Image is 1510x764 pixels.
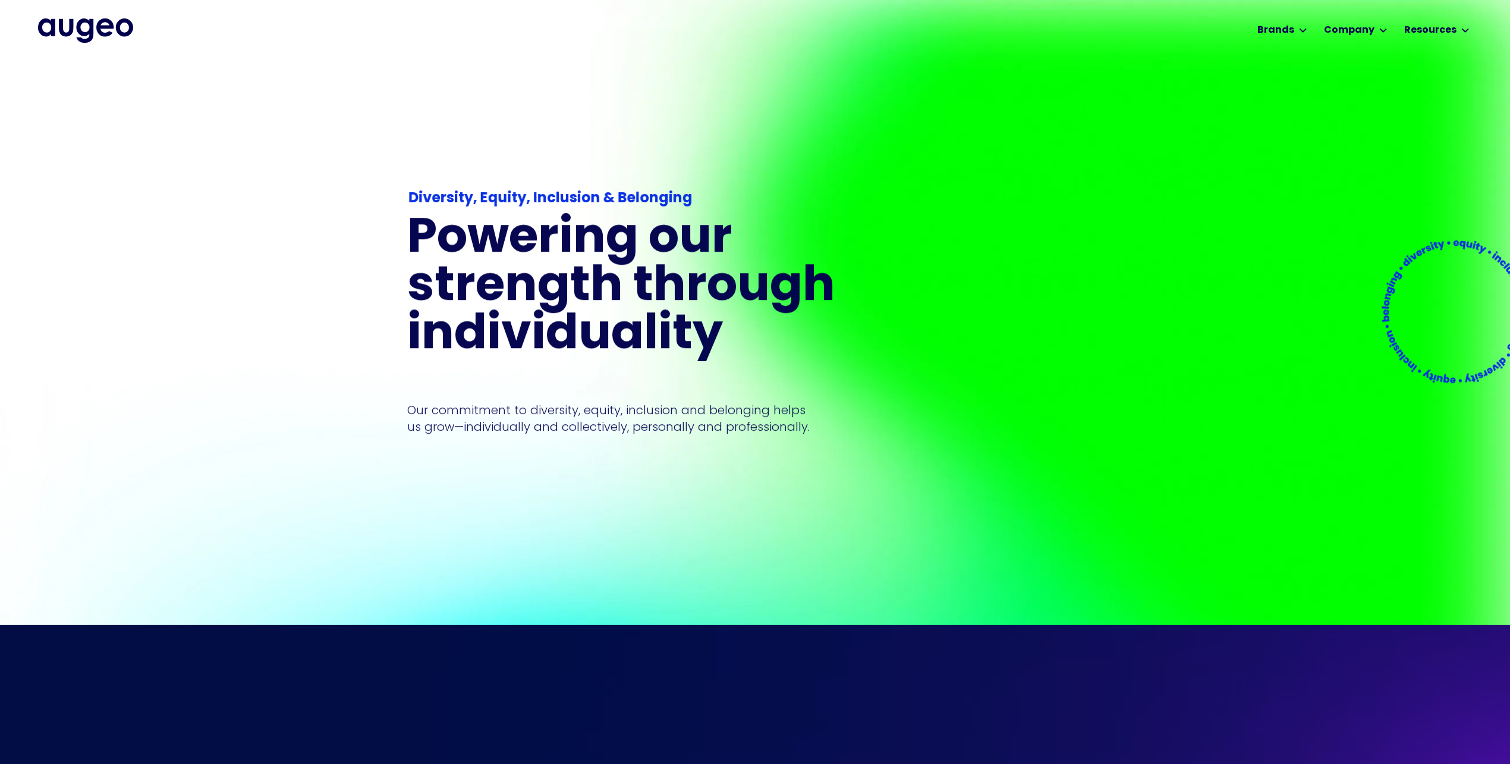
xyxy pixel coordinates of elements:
p: Our commitment to diversity, equity, inclusion and belonging helps us grow—individually and colle... [407,402,816,435]
a: home [38,18,133,42]
strong: Diversity, Equity, Inclusion & Belonging [408,192,692,206]
div: Resources [1404,23,1456,37]
img: Augeo's full logo in midnight blue. [38,18,133,42]
div: Company [1324,23,1374,37]
div: Brands [1257,23,1294,37]
h1: Powering our strength through individuality [407,215,921,360]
